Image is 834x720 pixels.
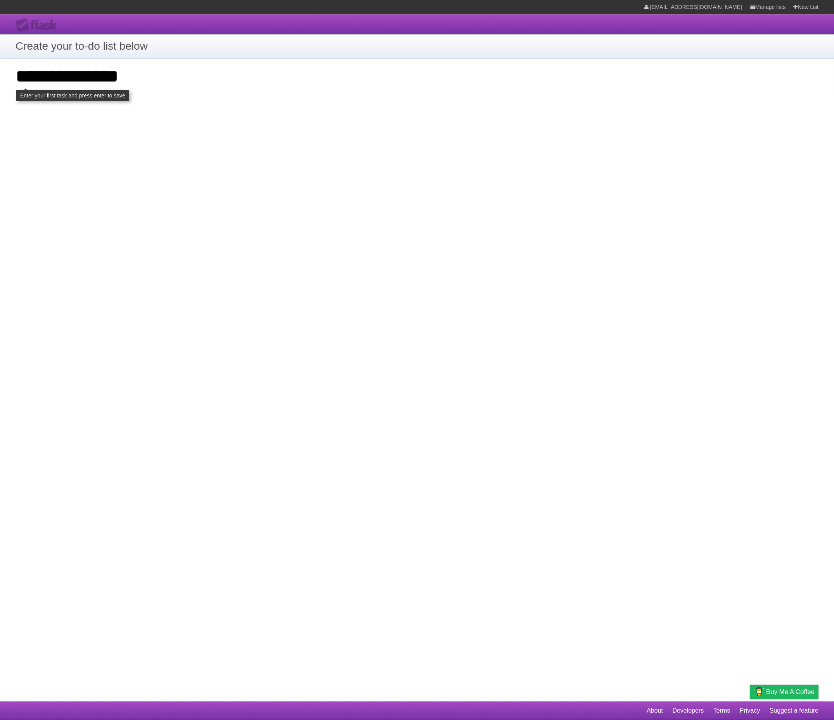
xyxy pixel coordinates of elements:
a: Developers [672,703,704,718]
a: Privacy [740,703,760,718]
div: Flask [16,18,62,32]
h1: Create your to-do list below [16,38,818,54]
span: Buy me a coffee [766,685,815,699]
img: Buy me a coffee [754,685,764,698]
a: About [647,703,663,718]
a: Buy me a coffee [750,685,818,699]
a: Terms [713,703,730,718]
a: Suggest a feature [770,703,818,718]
